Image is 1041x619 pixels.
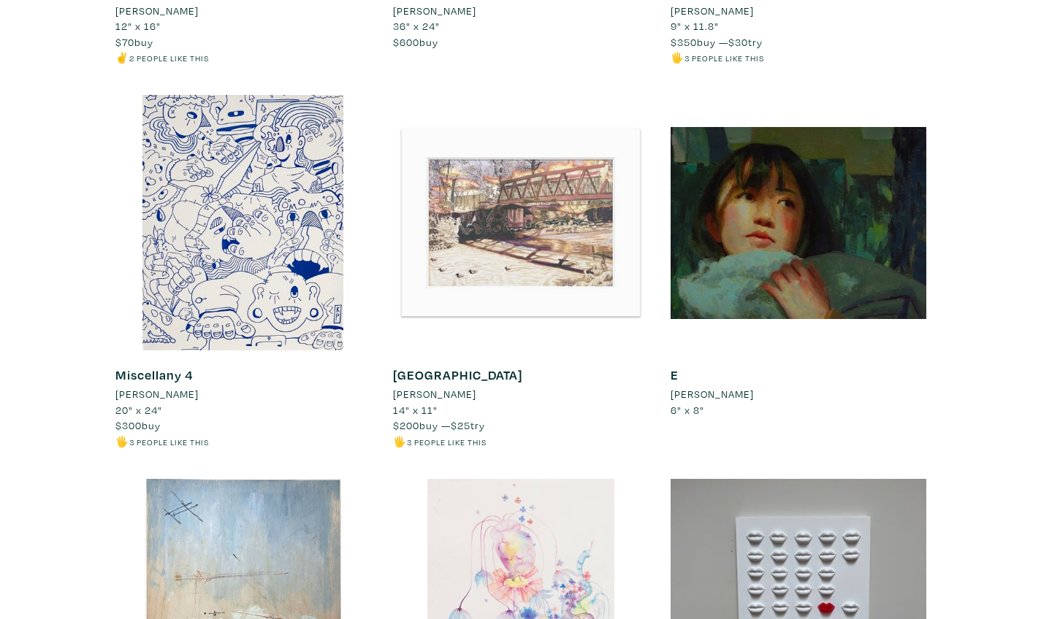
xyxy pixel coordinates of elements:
[115,403,162,417] span: 20" x 24"
[671,386,754,402] li: [PERSON_NAME]
[115,418,142,432] span: $300
[115,50,371,66] li: ✌️
[129,437,209,447] small: 3 people like this
[115,418,161,432] span: buy
[393,3,649,19] a: [PERSON_NAME]
[115,386,371,402] a: [PERSON_NAME]
[393,19,440,33] span: 36" x 24"
[671,366,679,383] a: E
[451,418,470,432] span: $25
[393,386,649,402] a: [PERSON_NAME]
[393,35,419,49] span: $600
[393,386,476,402] li: [PERSON_NAME]
[671,386,926,402] a: [PERSON_NAME]
[115,3,199,19] li: [PERSON_NAME]
[393,418,419,432] span: $200
[685,53,764,64] small: 3 people like this
[671,19,719,33] span: 9" x 11.8"
[393,3,476,19] li: [PERSON_NAME]
[115,35,134,49] span: $70
[129,53,209,64] small: 2 people like this
[728,35,748,49] span: $30
[407,437,487,447] small: 3 people like this
[393,403,438,417] span: 14" x 11"
[115,386,199,402] li: [PERSON_NAME]
[393,434,649,450] li: 🖐️
[671,50,926,66] li: 🖐️
[671,35,763,49] span: buy — try
[393,366,522,383] a: [GEOGRAPHIC_DATA]
[393,418,485,432] span: buy — try
[115,3,371,19] a: [PERSON_NAME]
[671,35,697,49] span: $350
[115,366,193,383] a: Miscellany 4
[115,35,153,49] span: buy
[393,35,438,49] span: buy
[671,3,926,19] a: [PERSON_NAME]
[115,434,371,450] li: 🖐️
[671,403,704,417] span: 6" x 8"
[671,3,754,19] li: [PERSON_NAME]
[115,19,161,33] span: 12" x 16"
